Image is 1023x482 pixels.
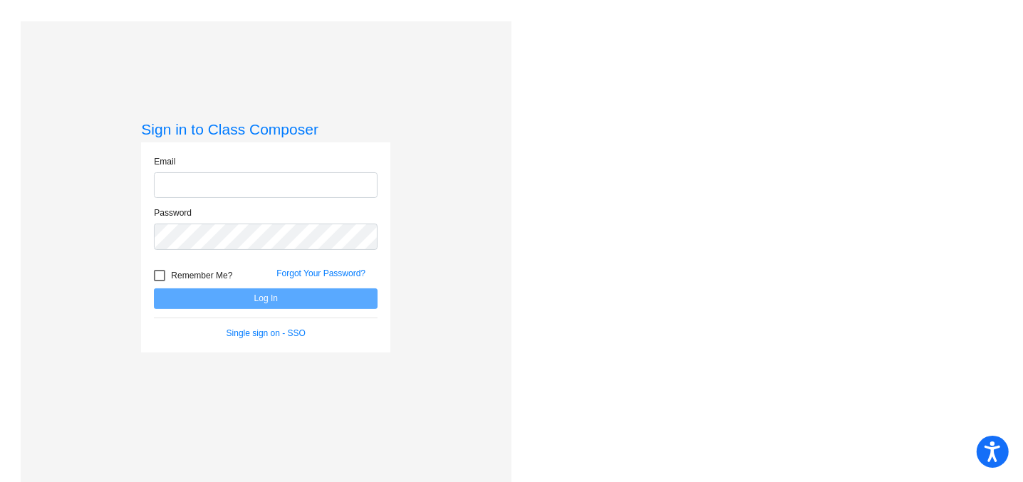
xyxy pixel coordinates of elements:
[154,206,192,219] label: Password
[154,288,378,309] button: Log In
[154,155,175,168] label: Email
[227,328,306,338] a: Single sign on - SSO
[141,120,390,138] h3: Sign in to Class Composer
[171,267,232,284] span: Remember Me?
[276,268,365,278] a: Forgot Your Password?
